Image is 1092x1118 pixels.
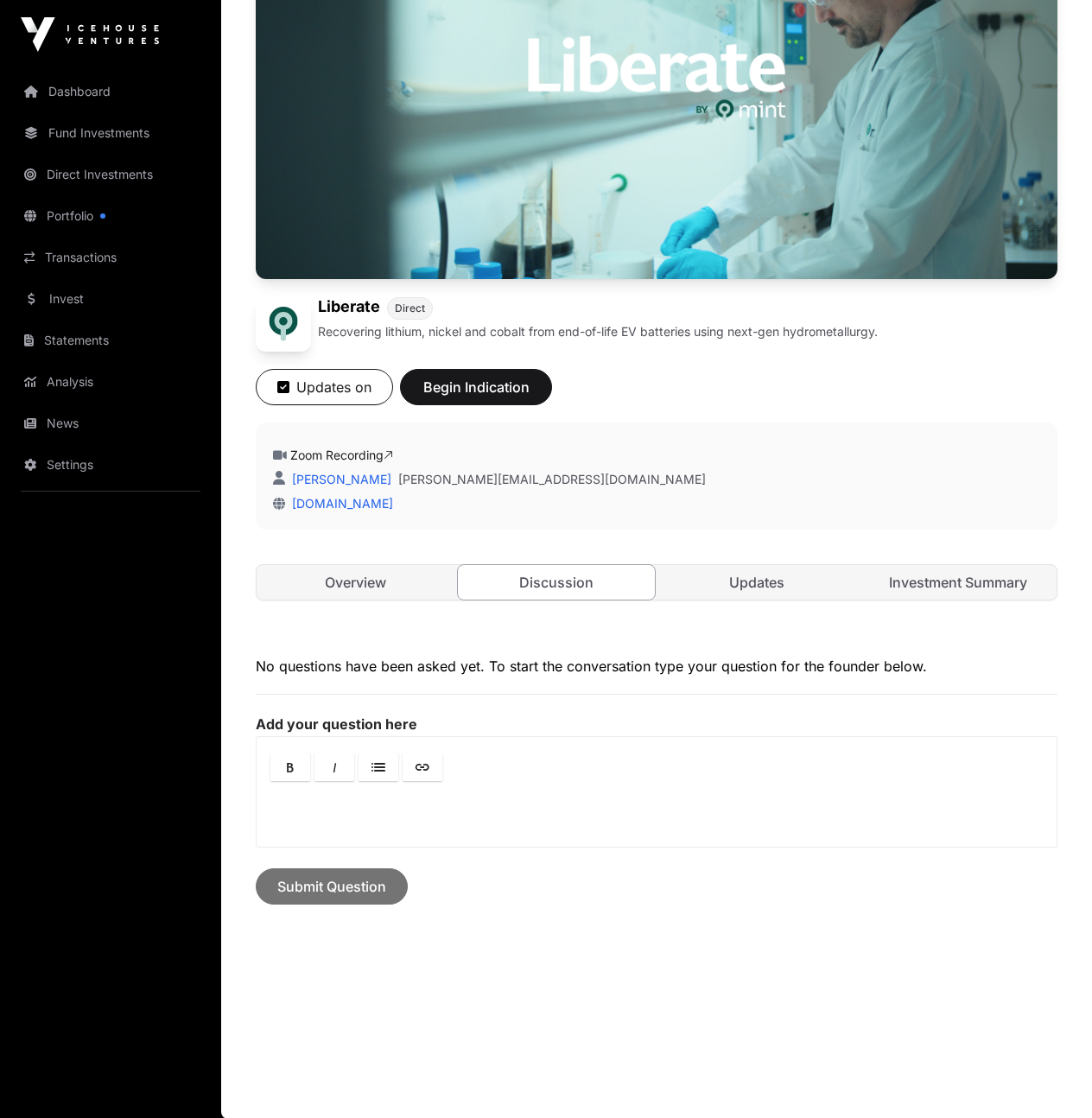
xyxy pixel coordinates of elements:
span: Direct [395,302,425,315]
a: Discussion [457,564,657,600]
iframe: Chat Widget [1006,1035,1092,1118]
a: [PERSON_NAME] [289,472,391,486]
a: Portfolio [14,197,207,235]
p: No questions have been asked yet. To start the conversation type your question for the founder be... [256,656,1057,677]
a: Begin Indication [400,386,552,403]
button: Updates on [256,369,393,405]
button: Begin Indication [400,369,552,405]
a: Lists [359,753,398,781]
a: [DOMAIN_NAME] [285,496,393,511]
a: [PERSON_NAME][EMAIL_ADDRESS][DOMAIN_NAME] [398,471,706,488]
a: News [14,404,207,442]
a: Dashboard [14,73,207,111]
a: Bold [270,753,310,781]
nav: Tabs [257,565,1057,600]
a: Italic [314,753,354,781]
a: Fund Investments [14,114,207,152]
a: Direct Investments [14,156,207,194]
a: Settings [14,446,207,484]
a: Investment Summary [860,565,1057,600]
a: Link [403,753,442,781]
a: Updates [658,565,856,600]
h1: Liberate [318,296,380,320]
p: Recovering lithium, nickel and cobalt from end-of-life EV batteries using next-gen hydrometallurgy. [318,323,878,340]
a: Invest [14,280,207,318]
label: Add your question here [256,715,1057,733]
span: Begin Indication [422,377,530,397]
a: Overview [257,565,454,600]
a: Zoom Recording [290,448,393,462]
a: Statements [14,321,207,359]
img: Liberate [256,296,311,352]
img: Icehouse Ventures Logo [21,17,159,52]
a: Transactions [14,238,207,276]
a: Analysis [14,363,207,401]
